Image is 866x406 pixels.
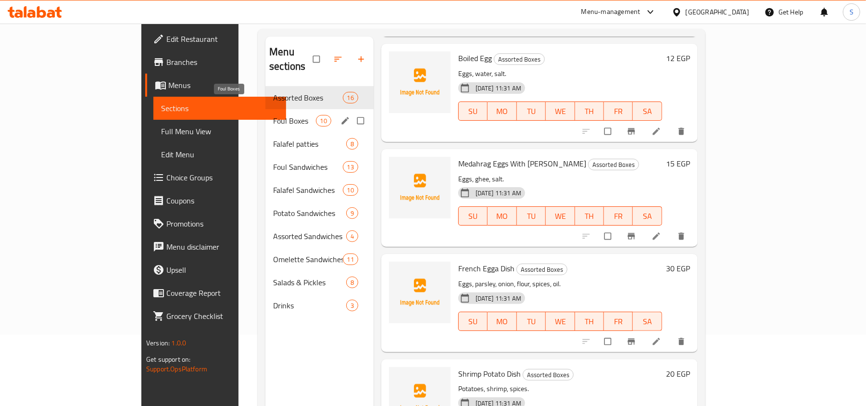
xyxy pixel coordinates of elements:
[145,166,286,189] a: Choice Groups
[265,109,374,132] div: Foul Boxes10edit
[166,264,278,276] span: Upsell
[546,206,575,226] button: WE
[346,138,358,150] div: items
[633,101,662,121] button: SA
[146,353,190,366] span: Get support on:
[273,115,315,127] span: Foul Boxes
[346,277,358,288] div: items
[327,49,351,70] span: Sort sections
[166,218,278,229] span: Promotions
[517,312,546,331] button: TU
[599,227,619,245] span: Select to update
[166,310,278,322] span: Grocery Checklist
[145,212,286,235] a: Promotions
[550,315,571,329] span: WE
[273,207,346,219] div: Potato Sandwiches
[488,101,516,121] button: MO
[343,255,358,264] span: 11
[153,143,286,166] a: Edit Menu
[546,312,575,331] button: WE
[523,369,573,381] span: Assorted Boxes
[633,206,662,226] button: SA
[168,79,278,91] span: Menus
[575,312,604,331] button: TH
[621,121,644,142] button: Branch-specific-item
[604,206,633,226] button: FR
[389,157,451,218] img: Medahrag Eggs With Ghee
[347,278,358,287] span: 8
[581,6,640,18] div: Menu-management
[671,226,694,247] button: delete
[472,84,525,93] span: [DATE] 11:31 AM
[458,68,662,80] p: Eggs, water, salt.
[316,116,331,126] span: 10
[265,248,374,271] div: Omelette Sandwiches11
[145,258,286,281] a: Upsell
[273,161,342,173] span: Foul Sandwiches
[491,104,513,118] span: MO
[265,132,374,155] div: Falafel patties8
[265,294,374,317] div: Drinks3
[166,287,278,299] span: Coverage Report
[491,315,513,329] span: MO
[153,97,286,120] a: Sections
[347,209,358,218] span: 9
[686,7,749,17] div: [GEOGRAPHIC_DATA]
[145,51,286,74] a: Branches
[575,101,604,121] button: TH
[346,230,358,242] div: items
[458,278,662,290] p: Eggs, parsley, onion, flour, spices, oil.
[463,209,484,223] span: SU
[347,140,358,149] span: 8
[273,230,346,242] span: Assorted Sandwiches
[604,312,633,331] button: FR
[550,209,571,223] span: WE
[146,363,207,375] a: Support.OpsPlatform
[265,155,374,178] div: Foul Sandwiches13
[666,157,690,170] h6: 15 EGP
[145,189,286,212] a: Coupons
[671,121,694,142] button: delete
[550,104,571,118] span: WE
[166,56,278,68] span: Branches
[166,33,278,45] span: Edit Restaurant
[339,114,353,127] button: edit
[652,127,663,136] a: Edit menu item
[472,294,525,303] span: [DATE] 11:31 AM
[850,7,853,17] span: S
[145,27,286,51] a: Edit Restaurant
[273,138,346,150] span: Falafel patties
[458,156,586,171] span: Medahrag Eggs With [PERSON_NAME]
[488,312,516,331] button: MO
[269,45,313,74] h2: Menu sections
[666,262,690,275] h6: 30 EGP
[171,337,186,349] span: 1.0.0
[273,277,346,288] span: Salads & Pickles
[463,315,484,329] span: SU
[633,312,662,331] button: SA
[599,122,619,140] span: Select to update
[472,189,525,198] span: [DATE] 11:31 AM
[343,184,358,196] div: items
[166,195,278,206] span: Coupons
[343,161,358,173] div: items
[458,51,492,65] span: Boiled Egg
[608,209,629,223] span: FR
[273,254,342,265] span: Omelette Sandwiches
[146,337,170,349] span: Version:
[273,92,342,103] span: Assorted Boxes
[389,51,451,113] img: Boiled Egg
[265,82,374,321] nav: Menu sections
[546,101,575,121] button: WE
[666,367,690,381] h6: 20 EGP
[161,149,278,160] span: Edit Menu
[265,225,374,248] div: Assorted Sandwiches4
[458,101,488,121] button: SU
[153,120,286,143] a: Full Menu View
[637,104,658,118] span: SA
[273,300,346,311] div: Drinks
[265,178,374,202] div: Falafel Sandwiches10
